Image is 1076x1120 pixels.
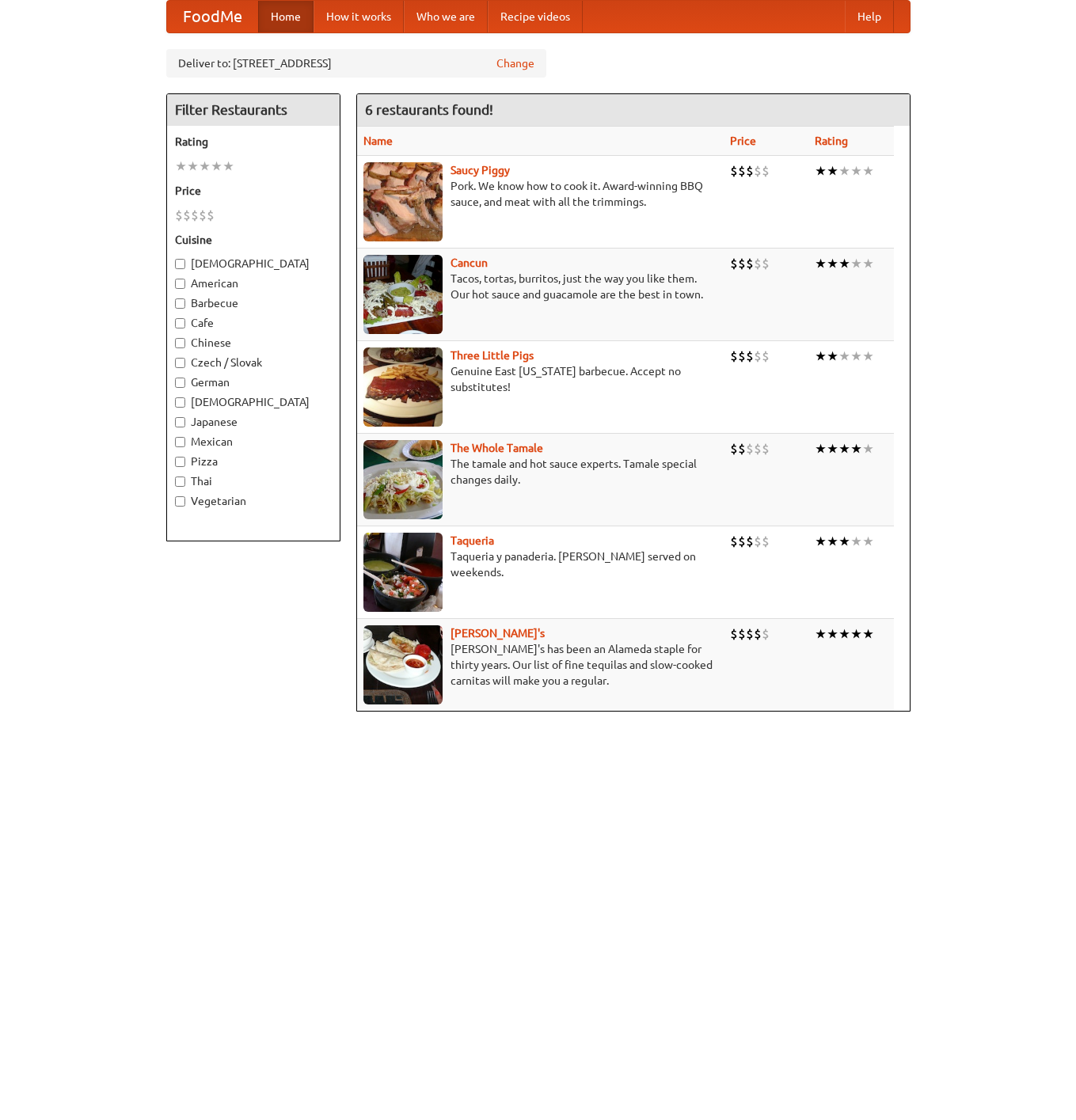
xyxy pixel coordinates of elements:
li: $ [738,625,746,643]
input: German [175,378,185,388]
a: Recipe videos [488,1,583,32]
li: ★ [838,255,850,272]
label: Japanese [175,414,332,430]
li: $ [762,347,770,365]
img: cancun.jpg [363,255,443,334]
li: $ [730,533,738,550]
li: $ [754,533,762,550]
li: ★ [850,162,862,180]
li: $ [754,625,762,643]
li: ★ [862,162,874,180]
li: ★ [815,162,827,180]
li: ★ [815,440,827,457]
input: Vegetarian [175,496,185,507]
input: [DEMOGRAPHIC_DATA] [175,397,185,408]
li: $ [730,162,738,180]
li: $ [754,440,762,457]
label: American [175,275,332,291]
li: ★ [815,533,827,550]
li: $ [730,440,738,457]
p: Taqueria y panaderia. [PERSON_NAME] served on weekends. [363,549,717,580]
label: [DEMOGRAPHIC_DATA] [175,256,332,271]
p: Tacos, tortas, burritos, just the way you like them. Our hot sauce and guacamole are the best in ... [363,271,717,302]
a: Home [258,1,314,32]
li: ★ [862,440,874,457]
li: $ [762,162,770,180]
li: $ [746,625,754,643]
li: ★ [838,440,850,457]
ng-pluralize: 6 restaurants found! [365,102,493,117]
img: taqueria.jpg [363,533,443,612]
h5: Rating [175,134,332,150]
li: $ [746,440,754,457]
a: Taqueria [451,534,494,547]
a: Name [363,135,393,147]
label: Cafe [175,315,332,331]
label: Vegetarian [175,493,332,509]
li: ★ [838,533,850,550]
li: ★ [850,625,862,643]
li: ★ [850,255,862,272]
b: Three Little Pigs [451,349,534,362]
li: $ [738,162,746,180]
li: ★ [815,625,827,643]
input: Pizza [175,457,185,467]
img: saucy.jpg [363,162,443,241]
a: [PERSON_NAME]'s [451,627,545,640]
li: $ [746,533,754,550]
label: Thai [175,473,332,489]
li: $ [183,207,191,224]
b: The Whole Tamale [451,442,543,454]
li: $ [730,255,738,272]
h5: Price [175,183,332,199]
li: ★ [815,255,827,272]
label: German [175,374,332,390]
p: Pork. We know how to cook it. Award-winning BBQ sauce, and meat with all the trimmings. [363,178,717,210]
a: Saucy Piggy [451,164,510,177]
li: $ [730,347,738,365]
input: Czech / Slovak [175,358,185,368]
li: $ [762,440,770,457]
img: littlepigs.jpg [363,347,443,427]
li: ★ [175,158,187,175]
li: $ [754,162,762,180]
li: ★ [827,625,838,643]
label: Czech / Slovak [175,355,332,370]
a: Cancun [451,256,488,269]
li: ★ [850,440,862,457]
a: Price [730,135,756,147]
li: ★ [199,158,211,175]
label: [DEMOGRAPHIC_DATA] [175,394,332,410]
li: ★ [222,158,234,175]
li: ★ [850,347,862,365]
input: Barbecue [175,298,185,309]
input: Chinese [175,338,185,348]
img: wholetamale.jpg [363,440,443,519]
p: [PERSON_NAME]'s has been an Alameda staple for thirty years. Our list of fine tequilas and slow-c... [363,641,717,689]
li: ★ [838,625,850,643]
li: $ [738,255,746,272]
li: $ [754,255,762,272]
input: Thai [175,476,185,487]
a: Who we are [404,1,488,32]
li: ★ [862,625,874,643]
li: ★ [187,158,199,175]
li: $ [754,347,762,365]
li: ★ [827,440,838,457]
label: Pizza [175,454,332,469]
a: FoodMe [167,1,258,32]
h4: Filter Restaurants [167,94,340,126]
li: ★ [827,347,838,365]
li: $ [738,347,746,365]
li: $ [746,162,754,180]
h5: Cuisine [175,232,332,248]
input: Japanese [175,417,185,427]
li: $ [191,207,199,224]
li: $ [762,255,770,272]
p: Genuine East [US_STATE] barbecue. Accept no substitutes! [363,363,717,395]
li: ★ [838,347,850,365]
label: Mexican [175,434,332,450]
